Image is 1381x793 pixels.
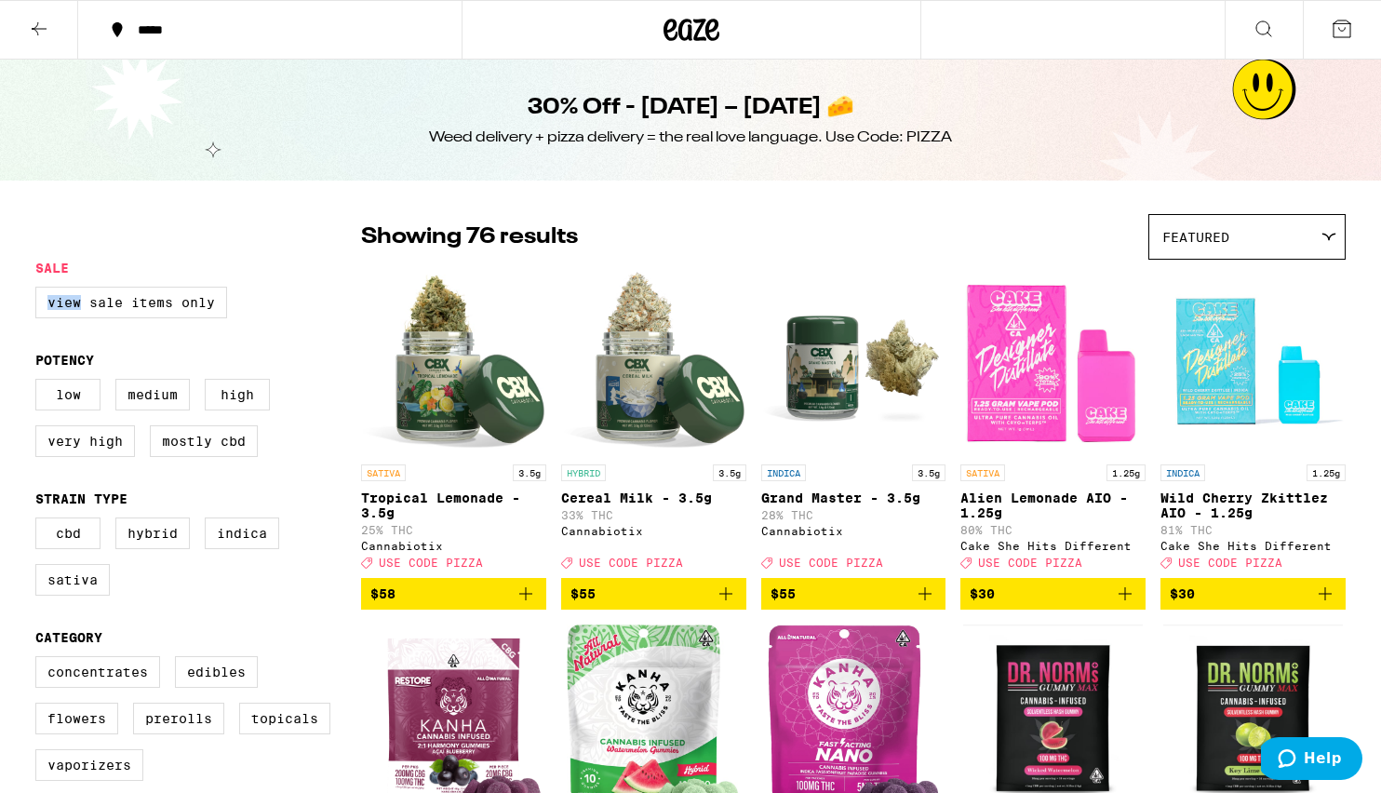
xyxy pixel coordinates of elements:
img: Cake She Hits Different - Wild Cherry Zkittlez AIO - 1.25g [1160,269,1346,455]
p: Grand Master - 3.5g [761,491,946,505]
label: View Sale Items Only [35,287,227,318]
span: Featured [1162,230,1229,245]
label: High [205,379,270,410]
img: Cannabiotix - Tropical Lemonade - 3.5g [361,269,546,455]
h1: 30% Off - [DATE] – [DATE] 🧀 [528,92,854,124]
a: Open page for Alien Lemonade AIO - 1.25g from Cake She Hits Different [960,269,1146,578]
label: Sativa [35,564,110,596]
button: Add to bag [761,578,946,610]
p: 3.5g [513,464,546,481]
p: Alien Lemonade AIO - 1.25g [960,491,1146,520]
label: Topicals [239,703,330,734]
label: Medium [115,379,190,410]
p: 3.5g [912,464,945,481]
label: Flowers [35,703,118,734]
p: INDICA [1160,464,1205,481]
div: Cake She Hits Different [1160,540,1346,552]
p: 3.5g [713,464,746,481]
button: Add to bag [960,578,1146,610]
span: $30 [970,586,995,601]
p: Wild Cherry Zkittlez AIO - 1.25g [1160,491,1346,520]
iframe: Opens a widget where you can find more information [1261,737,1362,784]
img: Cake She Hits Different - Alien Lemonade AIO - 1.25g [960,269,1146,455]
p: 1.25g [1307,464,1346,481]
label: Prerolls [133,703,224,734]
span: $55 [771,586,796,601]
div: Cake She Hits Different [960,540,1146,552]
span: $55 [570,586,596,601]
label: Mostly CBD [150,425,258,457]
div: Weed delivery + pizza delivery = the real love language. Use Code: PIZZA [429,128,952,148]
p: HYBRID [561,464,606,481]
a: Open page for Grand Master - 3.5g from Cannabiotix [761,269,946,578]
p: Cereal Milk - 3.5g [561,491,746,505]
p: 33% THC [561,509,746,521]
p: Tropical Lemonade - 3.5g [361,491,546,520]
span: USE CODE PIZZA [978,557,1082,569]
p: 28% THC [761,509,946,521]
label: Concentrates [35,656,160,688]
a: Open page for Cereal Milk - 3.5g from Cannabiotix [561,269,746,578]
p: 81% THC [1160,524,1346,536]
span: USE CODE PIZZA [779,557,883,569]
p: Showing 76 results [361,222,578,253]
span: $58 [370,586,396,601]
p: INDICA [761,464,806,481]
span: $30 [1170,586,1195,601]
p: SATIVA [361,464,406,481]
legend: Category [35,630,102,645]
legend: Strain Type [35,491,127,506]
button: Add to bag [1160,578,1346,610]
label: Edibles [175,656,258,688]
label: Vaporizers [35,749,143,781]
div: Cannabiotix [761,525,946,537]
legend: Potency [35,353,94,368]
div: Cannabiotix [361,540,546,552]
div: Cannabiotix [561,525,746,537]
p: 25% THC [361,524,546,536]
label: Hybrid [115,517,190,549]
label: Low [35,379,101,410]
p: SATIVA [960,464,1005,481]
label: Very High [35,425,135,457]
p: 80% THC [960,524,1146,536]
button: Add to bag [561,578,746,610]
span: USE CODE PIZZA [379,557,483,569]
legend: Sale [35,261,69,276]
label: Indica [205,517,279,549]
a: Open page for Tropical Lemonade - 3.5g from Cannabiotix [361,269,546,578]
img: Cannabiotix - Cereal Milk - 3.5g [561,269,746,455]
p: 1.25g [1106,464,1146,481]
a: Open page for Wild Cherry Zkittlez AIO - 1.25g from Cake She Hits Different [1160,269,1346,578]
span: USE CODE PIZZA [1178,557,1282,569]
label: CBD [35,517,101,549]
span: USE CODE PIZZA [579,557,683,569]
img: Cannabiotix - Grand Master - 3.5g [761,269,946,455]
button: Add to bag [361,578,546,610]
